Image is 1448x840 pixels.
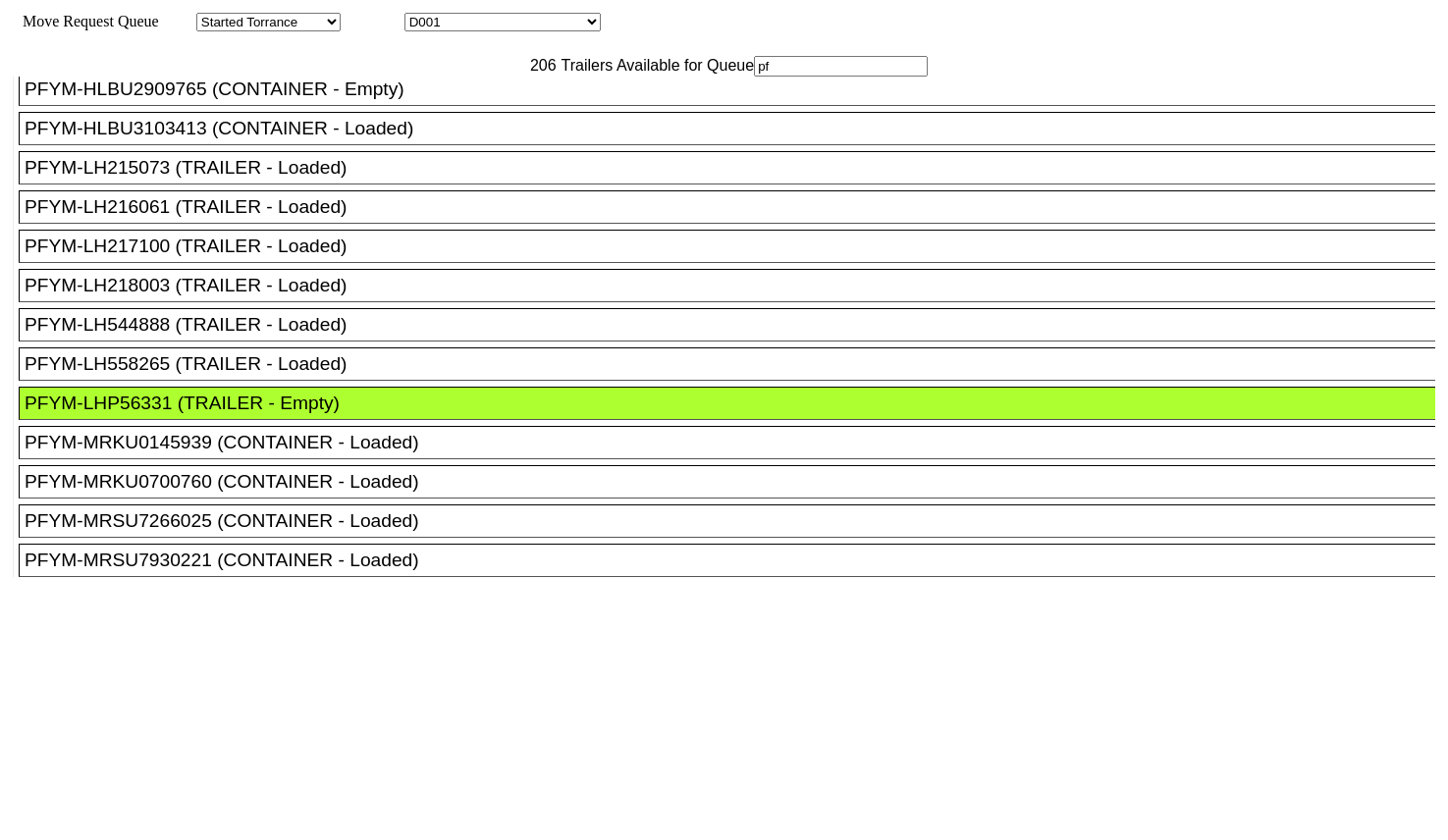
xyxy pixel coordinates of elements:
[25,157,1447,179] div: PFYM-LH215073 (TRAILER - Loaded)
[25,275,1447,296] div: PFYM-LH218003 (TRAILER - Loaded)
[13,13,159,29] span: Move Request Queue
[25,236,1447,257] div: PFYM-LH217100 (TRAILER - Loaded)
[754,56,928,77] input: Filter Available Trailers
[557,57,755,74] span: Trailers Available for Queue
[25,510,1447,532] div: PFYM-MRSU7266025 (CONTAINER - Loaded)
[25,393,1447,414] div: PFYM-LHP56331 (TRAILER - Empty)
[345,13,401,29] span: Location
[520,57,557,74] span: 206
[25,314,1447,336] div: PFYM-LH544888 (TRAILER - Loaded)
[25,196,1447,218] div: PFYM-LH216061 (TRAILER - Loaded)
[25,550,1447,571] div: PFYM-MRSU7930221 (CONTAINER - Loaded)
[25,118,1447,139] div: PFYM-HLBU3103413 (CONTAINER - Loaded)
[162,13,192,29] span: Area
[25,79,1447,100] div: PFYM-HLBU2909765 (CONTAINER - Empty)
[25,353,1447,375] div: PFYM-LH558265 (TRAILER - Loaded)
[25,471,1447,493] div: PFYM-MRKU0700760 (CONTAINER - Loaded)
[25,432,1447,453] div: PFYM-MRKU0145939 (CONTAINER - Loaded)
